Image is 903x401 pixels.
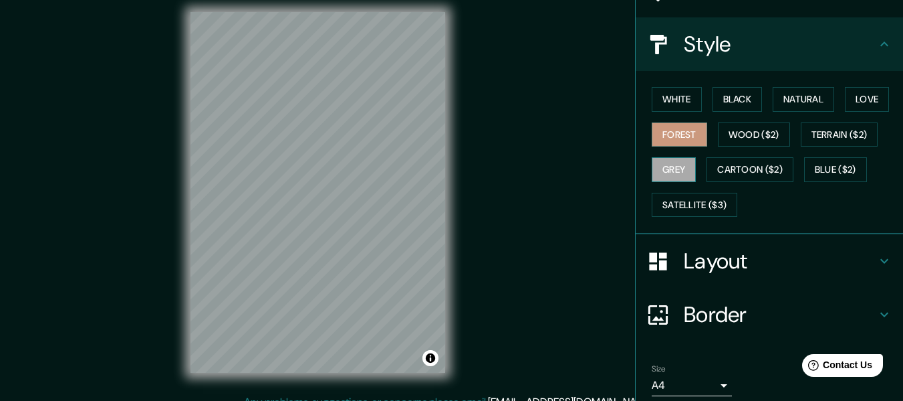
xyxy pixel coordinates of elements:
[684,248,876,274] h4: Layout
[422,350,438,366] button: Toggle attribution
[190,12,445,373] canvas: Map
[804,157,867,182] button: Blue ($2)
[652,193,737,218] button: Satellite ($3)
[636,288,903,341] div: Border
[784,349,888,386] iframe: Help widget launcher
[684,301,876,328] h4: Border
[652,157,696,182] button: Grey
[652,87,702,112] button: White
[773,87,834,112] button: Natural
[652,123,707,147] button: Forest
[706,157,793,182] button: Cartoon ($2)
[684,31,876,58] h4: Style
[652,375,732,396] div: A4
[636,17,903,71] div: Style
[713,87,763,112] button: Black
[718,123,790,147] button: Wood ($2)
[845,87,889,112] button: Love
[636,234,903,288] div: Layout
[652,364,666,375] label: Size
[801,123,878,147] button: Terrain ($2)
